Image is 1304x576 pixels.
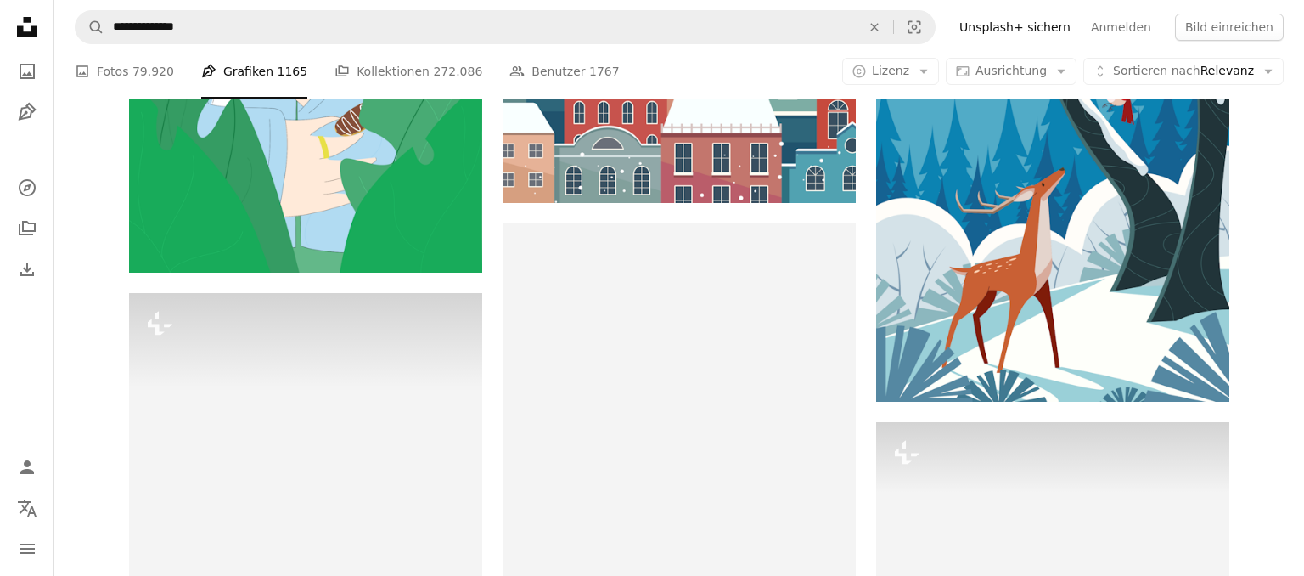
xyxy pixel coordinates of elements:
a: Benutzer 1767 [509,44,619,99]
button: Menü [10,532,44,566]
span: Relevanz [1113,63,1254,80]
span: Sortieren nach [1113,64,1200,77]
button: Sprache [10,491,44,525]
a: Kollektionen [10,212,44,246]
span: 79.920 [132,62,174,81]
a: Anmelden [1081,14,1161,41]
button: Ausrichtung [946,58,1076,85]
span: Lizenz [872,64,909,77]
button: Lizenz [842,58,939,85]
a: Entdecken [10,171,44,205]
button: Visuelle Suche [894,11,935,43]
button: Sortieren nachRelevanz [1083,58,1284,85]
a: Eine verschneite Landschaft mit Bäumen und einem Haus [129,521,482,536]
a: Grafiken [10,95,44,129]
a: Ein Reh und ein Vogel in einem verschneiten Wald [876,158,1229,173]
form: Finden Sie Bildmaterial auf der ganzen Webseite [75,10,936,44]
a: Startseite — Unsplash [10,10,44,48]
a: Bisherige Downloads [10,252,44,286]
a: Anmelden / Registrieren [10,450,44,484]
span: 272.086 [433,62,482,81]
a: Fotos [10,54,44,88]
span: 1767 [589,62,620,81]
a: Kollektionen 272.086 [334,44,482,99]
span: Ausrichtung [975,64,1047,77]
a: Eine Person, die im Winter Schnee schaufelt. [503,392,856,407]
button: Löschen [856,11,893,43]
button: Unsplash suchen [76,11,104,43]
a: Fotos 79.920 [75,44,174,99]
a: Unsplash+ sichern [949,14,1081,41]
button: Bild einreichen [1175,14,1284,41]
